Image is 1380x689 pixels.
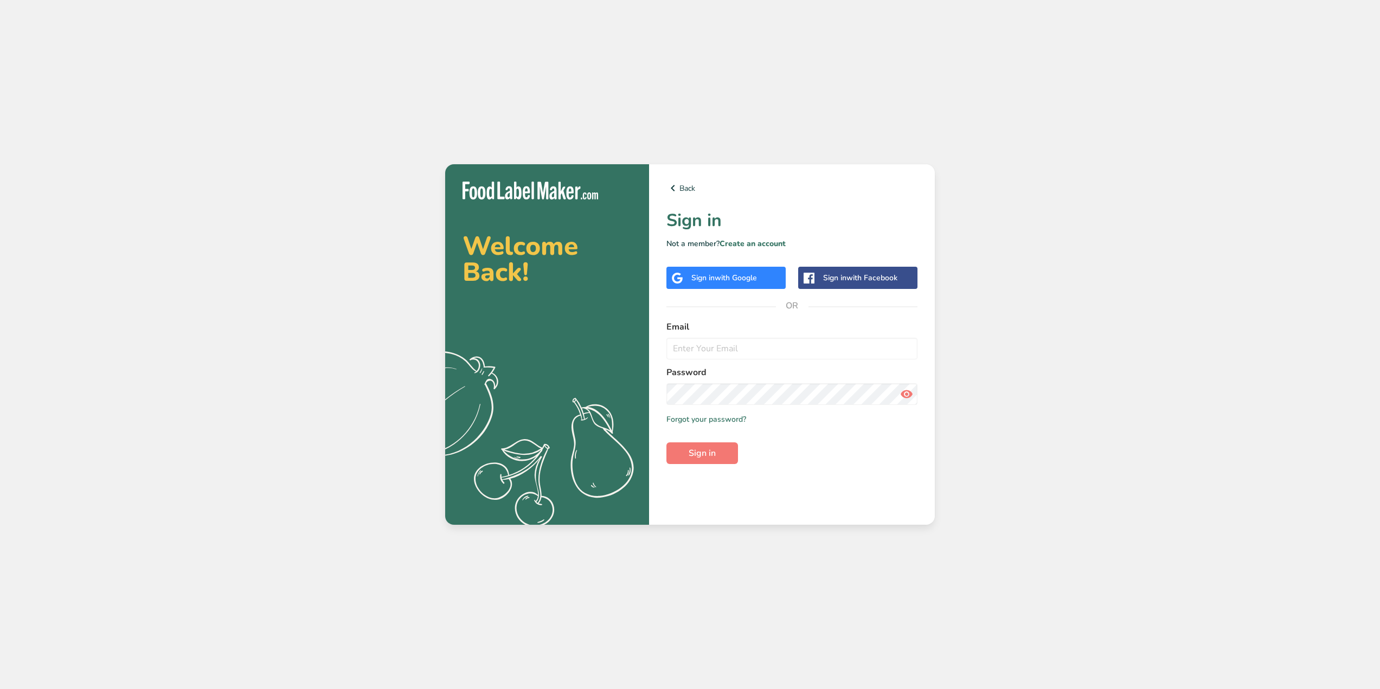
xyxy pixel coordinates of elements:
div: Sign in [691,272,757,284]
label: Email [666,320,917,333]
a: Create an account [720,239,786,249]
input: Enter Your Email [666,338,917,359]
h1: Sign in [666,208,917,234]
span: with Google [715,273,757,283]
a: Forgot your password? [666,414,746,425]
p: Not a member? [666,238,917,249]
h2: Welcome Back! [463,233,632,285]
span: Sign in [689,447,716,460]
a: Back [666,182,917,195]
button: Sign in [666,442,738,464]
span: OR [776,289,808,322]
label: Password [666,366,917,379]
img: Food Label Maker [463,182,598,199]
div: Sign in [823,272,897,284]
span: with Facebook [846,273,897,283]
